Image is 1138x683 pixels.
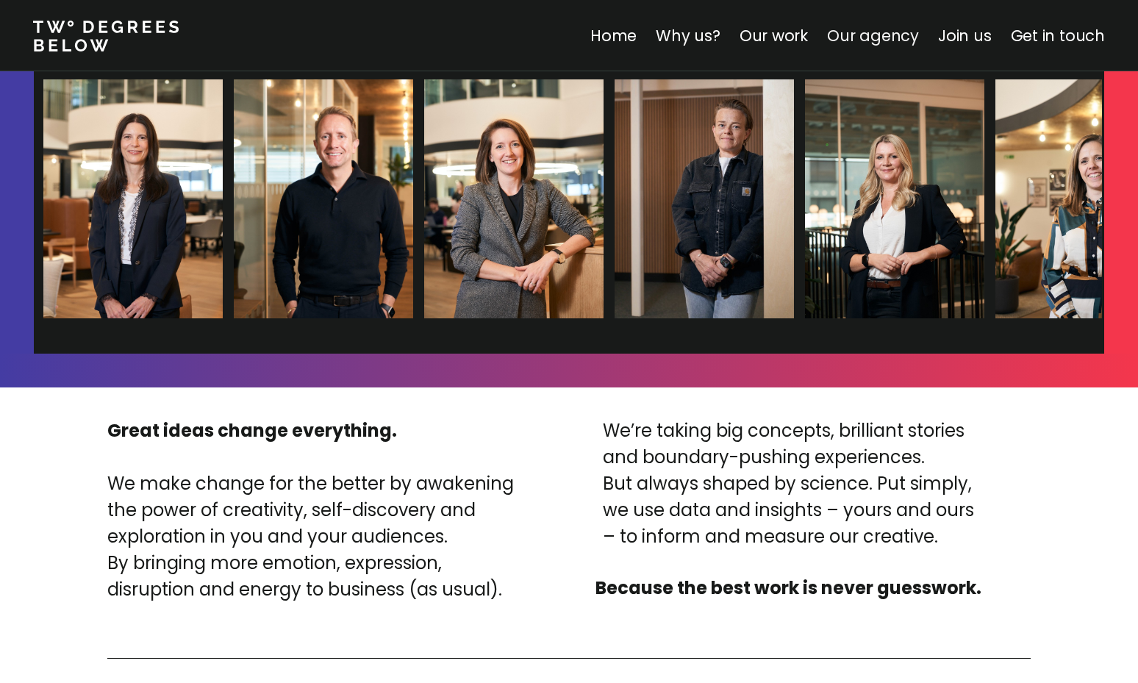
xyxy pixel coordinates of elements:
[656,25,720,46] a: Why us?
[107,418,397,443] strong: Great ideas change everything.
[32,79,211,318] img: Clare
[603,418,974,550] p: We’re taking big concepts, brilliant stories and boundary-pushing experiences. But always shaped ...
[1011,25,1105,46] a: Get in touch
[740,25,808,46] a: Our work
[595,576,981,600] strong: Because the best work is never guesswork.
[107,471,529,603] p: We make change for the better by awakening the power of creativity, self-discovery and exploratio...
[590,25,637,46] a: Home
[412,79,592,318] img: Gemma
[793,79,973,318] img: Halina
[222,79,401,318] img: James
[603,79,782,318] img: Dani
[827,25,919,46] a: Our agency
[938,25,992,46] a: Join us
